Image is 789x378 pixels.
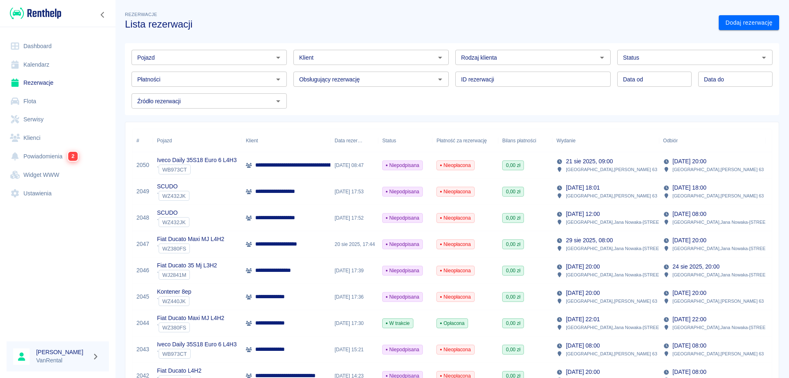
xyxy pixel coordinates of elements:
[157,261,217,270] p: Fiat Ducato 35 Mj L3H2
[330,336,378,363] div: [DATE] 15:21
[673,262,720,271] p: 24 sie 2025, 20:00
[246,129,258,152] div: Klient
[673,236,706,245] p: [DATE] 20:00
[673,368,706,376] p: [DATE] 08:00
[663,129,678,152] div: Odbiór
[136,187,149,196] a: 2049
[330,129,378,152] div: Data rezerwacji
[157,340,237,349] p: Iveco Daily 35S18 Euro 6 L4H3
[157,191,189,201] div: `
[335,129,362,152] div: Data rezerwacji
[659,129,766,152] div: Odbiór
[383,267,422,274] span: Niepodpisana
[132,129,153,152] div: #
[157,182,189,191] p: SCUDO
[159,351,190,357] span: WB973CT
[7,37,109,56] a: Dashboard
[382,129,396,152] div: Status
[68,152,78,161] span: 2
[136,266,149,275] a: 2046
[503,320,524,327] span: 0,00 zł
[437,214,474,222] span: Nieopłacona
[157,129,172,152] div: Pojazd
[157,349,237,359] div: `
[566,236,613,245] p: 29 sie 2025, 08:00
[566,341,600,350] p: [DATE] 08:00
[673,166,764,173] p: [GEOGRAPHIC_DATA] , [PERSON_NAME] 63
[330,152,378,179] div: [DATE] 08:47
[503,346,524,353] span: 0,00 zł
[673,297,764,305] p: [GEOGRAPHIC_DATA] , [PERSON_NAME] 63
[159,167,190,173] span: WB973CT
[437,241,474,248] span: Nieopłacona
[136,319,149,327] a: 2044
[136,161,149,169] a: 2050
[7,147,109,166] a: Powiadomienia2
[157,366,201,375] p: Fiat Ducato L4H2
[617,72,692,87] input: DD.MM.YYYY
[758,52,770,63] button: Otwórz
[437,267,474,274] span: Nieopłacona
[552,129,659,152] div: Wydanie
[272,52,284,63] button: Otwórz
[157,243,224,253] div: `
[566,183,600,192] p: [DATE] 18:01
[157,322,224,332] div: `
[362,135,374,146] button: Sort
[432,129,498,152] div: Płatność za rezerwację
[159,325,189,331] span: WZ380FS
[383,214,422,222] span: Niepodpisana
[566,166,657,173] p: [GEOGRAPHIC_DATA] , [PERSON_NAME] 63
[673,157,706,166] p: [DATE] 20:00
[157,314,224,322] p: Fiat Ducato Maxi MJ L4H2
[136,129,139,152] div: #
[157,165,237,174] div: `
[330,257,378,284] div: [DATE] 17:39
[503,214,524,222] span: 0,00 zł
[157,296,191,306] div: `
[566,157,613,166] p: 21 sie 2025, 09:00
[673,315,706,324] p: [DATE] 22:00
[566,262,600,271] p: [DATE] 20:00
[437,293,474,301] span: Nieopłacona
[719,15,779,30] a: Dodaj rezerwację
[673,210,706,218] p: [DATE] 08:00
[157,270,217,280] div: `
[7,166,109,184] a: Widget WWW
[159,298,189,304] span: WZ440JK
[272,74,284,85] button: Otwórz
[566,271,687,278] p: [GEOGRAPHIC_DATA] , Jana Nowaka-[STREET_ADDRESS]
[437,162,474,169] span: Nieopłacona
[157,209,189,217] p: SCUDO
[566,192,657,199] p: [GEOGRAPHIC_DATA] , [PERSON_NAME] 63
[498,129,552,152] div: Bilans płatności
[10,7,61,20] img: Renthelp logo
[153,129,242,152] div: Pojazd
[503,267,524,274] span: 0,00 zł
[566,350,657,357] p: [GEOGRAPHIC_DATA] , [PERSON_NAME] 63
[97,9,109,20] button: Zwiń nawigację
[136,345,149,354] a: 2043
[125,19,712,30] h3: Lista rezerwacji
[7,92,109,111] a: Flota
[434,52,446,63] button: Otwórz
[159,193,189,199] span: WZ432JK
[136,240,149,248] a: 2047
[566,210,600,218] p: [DATE] 12:00
[566,324,687,331] p: [GEOGRAPHIC_DATA] , Jana Nowaka-[STREET_ADDRESS]
[159,272,189,278] span: WJ2841M
[383,320,413,327] span: W trakcie
[673,341,706,350] p: [DATE] 08:00
[136,292,149,301] a: 2045
[673,289,706,297] p: [DATE] 20:00
[576,135,587,146] button: Sort
[678,135,689,146] button: Sort
[125,12,157,17] span: Rezerwacje
[7,56,109,74] a: Kalendarz
[566,368,600,376] p: [DATE] 20:00
[136,213,149,222] a: 2048
[566,289,600,297] p: [DATE] 20:00
[7,7,61,20] a: Renthelp logo
[566,315,600,324] p: [DATE] 22:01
[242,129,330,152] div: Klient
